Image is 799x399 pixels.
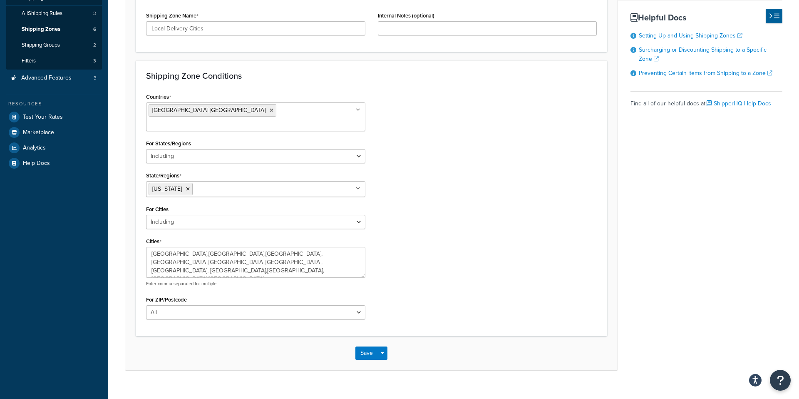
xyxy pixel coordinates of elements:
p: Enter comma separated for multiple [146,281,365,287]
li: Shipping Groups [6,37,102,53]
span: Help Docs [23,160,50,167]
button: Hide Help Docs [766,9,782,23]
span: Marketplace [23,129,54,136]
a: Shipping Groups2 [6,37,102,53]
a: Filters3 [6,53,102,69]
a: Preventing Certain Items from Shipping to a Zone [639,69,772,77]
label: State/Regions [146,172,181,179]
label: For ZIP/Postcode [146,297,187,303]
span: Shipping Zones [22,26,60,33]
a: Advanced Features3 [6,70,102,86]
label: For Cities [146,206,169,212]
span: [GEOGRAPHIC_DATA] [GEOGRAPHIC_DATA] [152,106,266,115]
button: Open Resource Center [770,370,791,391]
span: 2 [93,42,96,49]
span: 3 [94,75,97,82]
a: Setting Up and Using Shipping Zones [639,31,742,40]
a: Analytics [6,140,102,155]
li: Advanced Features [6,70,102,86]
label: For States/Regions [146,140,191,147]
textarea: [GEOGRAPHIC_DATA],[GEOGRAPHIC_DATA],[GEOGRAPHIC_DATA],[GEOGRAPHIC_DATA],[GEOGRAPHIC_DATA],[GEOGRA... [146,247,365,278]
span: Filters [22,57,36,65]
span: All Shipping Rules [22,10,62,17]
a: Surcharging or Discounting Shipping to a Specific Zone [639,45,767,63]
span: 3 [93,10,96,17]
a: Marketplace [6,125,102,140]
li: Filters [6,53,102,69]
h3: Helpful Docs [630,13,782,22]
label: Countries [146,94,171,100]
div: Find all of our helpful docs at: [630,91,782,110]
span: Analytics [23,145,46,152]
a: Help Docs [6,156,102,171]
span: [US_STATE] [152,185,182,193]
button: Save [355,347,378,360]
label: Shipping Zone Name [146,12,199,19]
a: Test Your Rates [6,110,102,125]
label: Cities [146,238,161,245]
a: Shipping Zones6 [6,22,102,37]
span: Test Your Rates [23,114,63,121]
a: AllShipping Rules3 [6,6,102,21]
li: Shipping Zones [6,22,102,37]
div: Resources [6,100,102,107]
h3: Shipping Zone Conditions [146,71,597,80]
a: ShipperHQ Help Docs [707,99,771,108]
label: Internal Notes (optional) [378,12,434,19]
span: 3 [93,57,96,65]
span: Shipping Groups [22,42,60,49]
span: Advanced Features [21,75,72,82]
span: 6 [93,26,96,33]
